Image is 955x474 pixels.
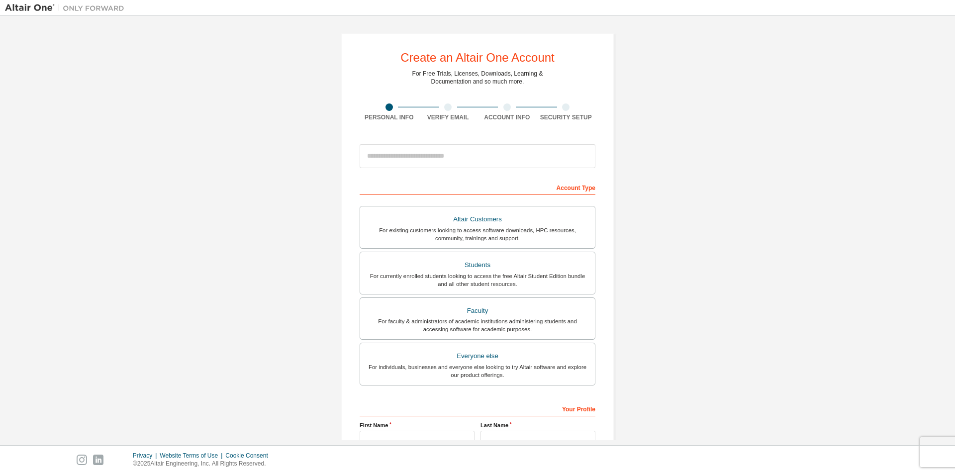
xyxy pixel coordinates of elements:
[366,304,589,318] div: Faculty
[360,400,595,416] div: Your Profile
[419,113,478,121] div: Verify Email
[160,452,225,460] div: Website Terms of Use
[366,212,589,226] div: Altair Customers
[93,455,103,465] img: linkedin.svg
[225,452,274,460] div: Cookie Consent
[366,317,589,333] div: For faculty & administrators of academic institutions administering students and accessing softwa...
[366,258,589,272] div: Students
[360,113,419,121] div: Personal Info
[366,363,589,379] div: For individuals, businesses and everyone else looking to try Altair software and explore our prod...
[400,52,555,64] div: Create an Altair One Account
[366,226,589,242] div: For existing customers looking to access software downloads, HPC resources, community, trainings ...
[77,455,87,465] img: instagram.svg
[366,272,589,288] div: For currently enrolled students looking to access the free Altair Student Edition bundle and all ...
[412,70,543,86] div: For Free Trials, Licenses, Downloads, Learning & Documentation and so much more.
[477,113,537,121] div: Account Info
[366,349,589,363] div: Everyone else
[133,452,160,460] div: Privacy
[360,179,595,195] div: Account Type
[5,3,129,13] img: Altair One
[133,460,274,468] p: © 2025 Altair Engineering, Inc. All Rights Reserved.
[480,421,595,429] label: Last Name
[537,113,596,121] div: Security Setup
[360,421,475,429] label: First Name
